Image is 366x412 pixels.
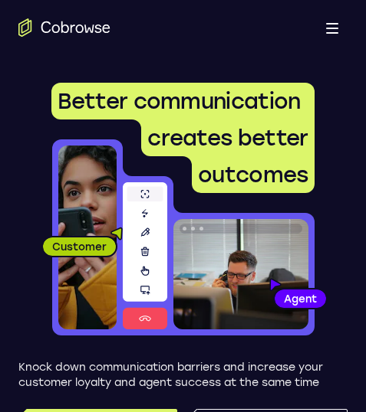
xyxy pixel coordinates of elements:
[173,219,308,329] img: A customer support agent talking on the phone
[123,182,167,329] img: A series of tools used in co-browsing sessions
[18,18,110,37] a: Go to the home page
[147,125,308,151] span: creates better
[58,88,300,114] span: Better communication
[58,146,117,329] img: A customer holding their phone
[18,360,348,391] p: Knock down communication barriers and increase your customer loyalty and agent success at the sam...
